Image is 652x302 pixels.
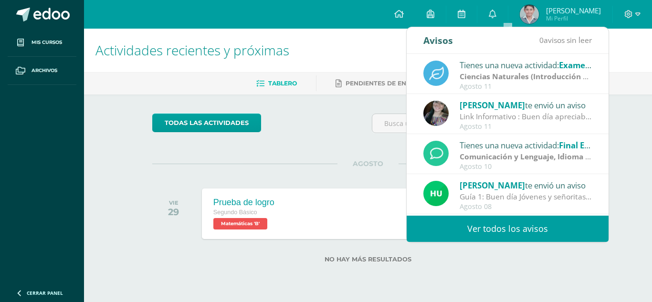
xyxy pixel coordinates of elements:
span: Actividades recientes y próximas [95,41,289,59]
span: Examen de unidad [559,60,632,71]
img: fd23069c3bd5c8dde97a66a86ce78287.png [423,181,449,206]
span: avisos sin leer [539,35,592,45]
div: Prueba de logro [213,198,274,208]
div: Link Informativo : Buen día apreciables estudiantes, es un gusto dirigirme a ustedes en este inic... [460,111,592,122]
div: Agosto 11 [460,123,592,131]
a: Pendientes de entrega [336,76,427,91]
span: Pendientes de entrega [346,80,427,87]
a: Archivos [8,57,76,85]
a: Ver todos los avisos [407,216,609,242]
div: Tienes una nueva actividad: [460,139,592,151]
span: AGOSTO [337,159,399,168]
div: Avisos [423,27,453,53]
img: ca71864a5d0528a2f2ad2f0401821164.png [520,5,539,24]
div: Agosto 08 [460,203,592,211]
div: te envió un aviso [460,99,592,111]
strong: Comunicación y Lenguaje, Idioma Extranjero Inglés [460,151,648,162]
a: Mis cursos [8,29,76,57]
span: [PERSON_NAME] [460,100,525,111]
div: | Prueba de Logro [460,151,592,162]
span: [PERSON_NAME] [460,180,525,191]
span: [PERSON_NAME] [546,6,601,15]
span: Archivos [32,67,57,74]
div: Guía 1: Buen día Jóvenes y señoritas que San Juan Bosco Y María Auxiliadora les Bendigan. Por med... [460,191,592,202]
label: No hay más resultados [152,256,584,263]
div: te envió un aviso [460,179,592,191]
a: todas las Actividades [152,114,261,132]
span: Mis cursos [32,39,62,46]
div: 29 [168,206,179,218]
span: Final Exam Unit 3 [559,140,627,151]
span: Mi Perfil [546,14,601,22]
span: Tablero [268,80,297,87]
div: Agosto 10 [460,163,592,171]
span: Matemáticas 'B' [213,218,267,229]
span: Cerrar panel [27,290,63,296]
img: 8322e32a4062cfa8b237c59eedf4f548.png [423,101,449,126]
span: Segundo Básico [213,209,257,216]
div: | Prueba de Logro [460,71,592,82]
a: Tablero [256,76,297,91]
div: Agosto 11 [460,83,592,91]
strong: Ciencias Naturales (Introducción a la Química) [460,71,631,82]
div: VIE [168,199,179,206]
input: Busca una actividad próxima aquí... [372,114,584,133]
span: 0 [539,35,544,45]
div: Tienes una nueva actividad: [460,59,592,71]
